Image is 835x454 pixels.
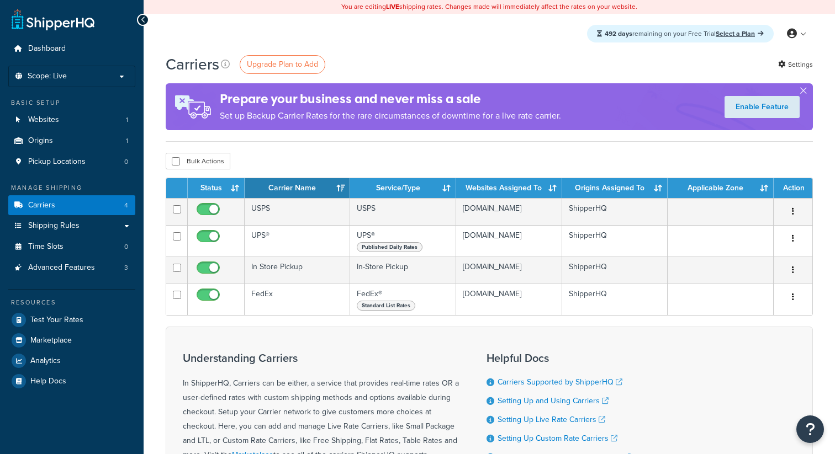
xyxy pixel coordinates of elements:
[8,237,135,257] li: Time Slots
[796,415,824,443] button: Open Resource Center
[725,96,800,118] a: Enable Feature
[28,115,59,125] span: Websites
[350,178,456,198] th: Service/Type: activate to sort column ascending
[30,377,66,386] span: Help Docs
[28,221,80,231] span: Shipping Rules
[456,257,562,284] td: [DOMAIN_NAME]
[126,136,128,146] span: 1
[8,152,135,172] li: Pickup Locations
[28,136,53,146] span: Origins
[8,110,135,130] li: Websites
[28,157,86,167] span: Pickup Locations
[245,198,350,225] td: USPS
[28,72,67,81] span: Scope: Live
[124,242,128,252] span: 0
[8,310,135,330] a: Test Your Rates
[8,195,135,216] li: Carriers
[30,356,61,366] span: Analytics
[562,257,668,284] td: ShipperHQ
[166,83,220,130] img: ad-rules-rateshop-fe6ec290ccb7230408bd80ed9643f0289d75e0ffd9eb532fc0e269fcd187b520.png
[245,257,350,284] td: In Store Pickup
[8,330,135,350] a: Marketplace
[245,178,350,198] th: Carrier Name: activate to sort column ascending
[562,225,668,257] td: ShipperHQ
[587,25,774,42] div: remaining on your Free Trial
[28,242,64,252] span: Time Slots
[8,131,135,151] a: Origins 1
[498,414,605,425] a: Setting Up Live Rate Carriers
[716,29,764,39] a: Select a Plan
[8,371,135,391] a: Help Docs
[350,257,456,284] td: In-Store Pickup
[124,157,128,167] span: 0
[8,298,135,307] div: Resources
[166,54,219,75] h1: Carriers
[220,90,561,108] h4: Prepare your business and never miss a sale
[350,284,456,315] td: FedEx®
[166,153,230,169] button: Bulk Actions
[668,178,774,198] th: Applicable Zone: activate to sort column ascending
[124,201,128,210] span: 4
[124,263,128,273] span: 3
[350,225,456,257] td: UPS®
[188,178,245,198] th: Status: activate to sort column ascending
[28,44,66,54] span: Dashboard
[487,352,631,364] h3: Helpful Docs
[8,98,135,108] div: Basic Setup
[30,316,83,325] span: Test Your Rates
[8,39,135,59] a: Dashboard
[562,178,668,198] th: Origins Assigned To: activate to sort column ascending
[605,29,632,39] strong: 492 days
[126,115,128,125] span: 1
[8,258,135,278] a: Advanced Features 3
[12,8,94,30] a: ShipperHQ Home
[456,198,562,225] td: [DOMAIN_NAME]
[386,2,399,12] b: LIVE
[357,301,415,311] span: Standard List Rates
[498,432,617,444] a: Setting Up Custom Rate Carriers
[220,108,561,124] p: Set up Backup Carrier Rates for the rare circumstances of downtime for a live rate carrier.
[8,183,135,193] div: Manage Shipping
[774,178,812,198] th: Action
[8,195,135,216] a: Carriers 4
[456,284,562,315] td: [DOMAIN_NAME]
[350,198,456,225] td: USPS
[778,57,813,72] a: Settings
[30,336,72,345] span: Marketplace
[183,352,459,364] h3: Understanding Carriers
[498,395,609,407] a: Setting Up and Using Carriers
[456,225,562,257] td: [DOMAIN_NAME]
[456,178,562,198] th: Websites Assigned To: activate to sort column ascending
[245,225,350,257] td: UPS®
[8,110,135,130] a: Websites 1
[8,152,135,172] a: Pickup Locations 0
[498,376,622,388] a: Carriers Supported by ShipperHQ
[247,58,318,70] span: Upgrade Plan to Add
[357,242,422,252] span: Published Daily Rates
[240,55,325,74] a: Upgrade Plan to Add
[8,131,135,151] li: Origins
[562,284,668,315] td: ShipperHQ
[8,258,135,278] li: Advanced Features
[8,216,135,236] a: Shipping Rules
[245,284,350,315] td: FedEx
[562,198,668,225] td: ShipperHQ
[8,237,135,257] a: Time Slots 0
[28,263,95,273] span: Advanced Features
[8,351,135,371] a: Analytics
[28,201,55,210] span: Carriers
